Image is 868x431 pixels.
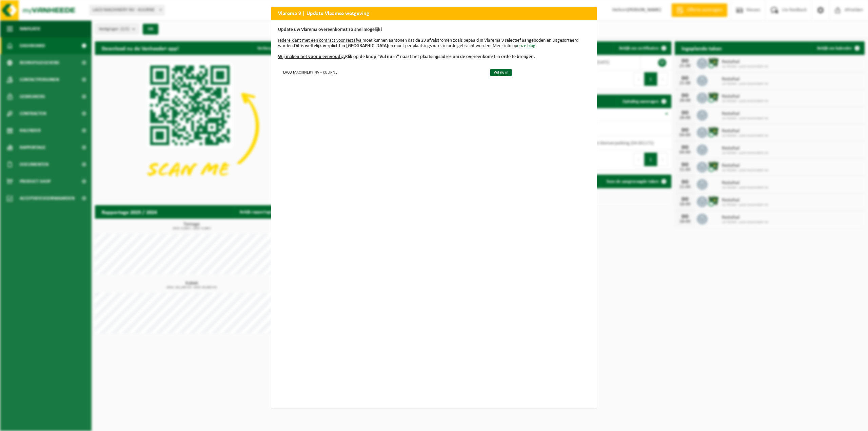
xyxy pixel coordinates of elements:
[278,54,535,59] b: Klik op de knop "Vul nu in" naast het plaatsingsadres om de overeenkomst in orde te brengen.
[278,38,362,43] u: Iedere klant met een contract voor restafval
[294,43,388,48] b: Dit is wettelijk verplicht in [GEOGRAPHIC_DATA]
[278,27,590,60] p: moet kunnen aantonen dat de 29 afvalstromen zoals bepaald in Vlarema 9 selectief aangeboden en ui...
[490,69,512,76] a: Vul nu in
[278,27,382,32] b: Update uw Vlarema overeenkomst zo snel mogelijk!
[517,43,537,48] a: onze blog.
[278,66,485,78] td: LACO MACHINERY NV - KUURNE
[271,7,597,20] h2: Vlarema 9 | Update Vlaamse wetgeving
[278,54,345,59] u: Wij maken het voor u eenvoudig.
